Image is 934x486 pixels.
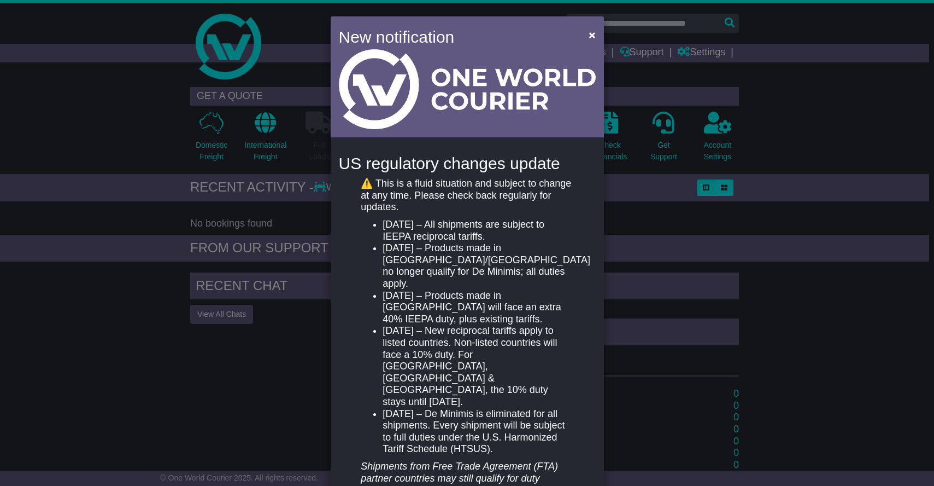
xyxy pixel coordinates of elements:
[383,325,573,408] li: [DATE] – New reciprocal tariffs apply to listed countries. Non-listed countries will face a 10% d...
[583,24,601,46] button: Close
[339,25,573,49] h4: New notification
[339,49,596,129] img: Light
[383,408,573,455] li: [DATE] – De Minimis is eliminated for all shipments. Every shipment will be subject to full dutie...
[339,154,596,172] h4: US regulatory changes update
[589,28,595,41] span: ×
[383,219,573,242] li: [DATE] – All shipments are subject to IEEPA reciprocal tariffs.
[383,290,573,326] li: [DATE] – Products made in [GEOGRAPHIC_DATA] will face an extra 40% IEEPA duty, plus existing tari...
[383,242,573,290] li: [DATE] – Products made in [GEOGRAPHIC_DATA]/[GEOGRAPHIC_DATA] no longer qualify for De Minimis; a...
[361,178,573,213] p: ⚠️ This is a fluid situation and subject to change at any time. Please check back regularly for u...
